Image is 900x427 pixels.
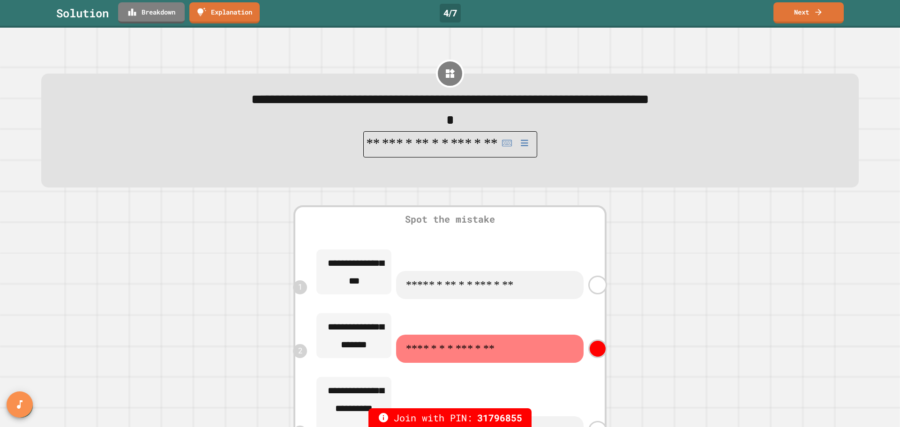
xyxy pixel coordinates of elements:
iframe: chat widget [822,349,891,389]
a: Explanation [189,2,260,23]
a: Breakdown [118,2,185,23]
div: Spot the mistake [396,202,504,235]
a: 1 [293,280,307,294]
iframe: chat widget [861,390,891,418]
button: SpeedDial basic example [7,391,33,418]
div: Solution [56,5,109,22]
a: Next [773,2,844,23]
div: Join with PIN: [368,408,532,427]
a: 2 [293,344,307,358]
span: 31796855 [477,411,522,425]
div: 4 / 7 [440,4,461,22]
